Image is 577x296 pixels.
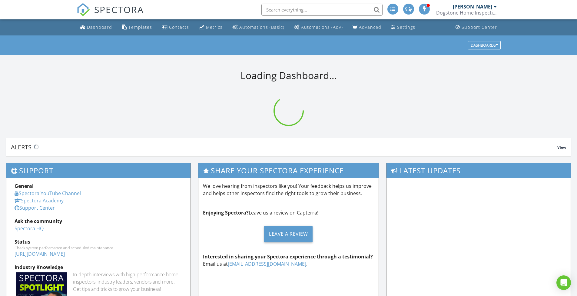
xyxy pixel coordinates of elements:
div: Automations (Basic) [239,24,284,30]
div: Contacts [169,24,189,30]
div: Check system performance and scheduled maintenance. [15,245,182,250]
button: Dashboards [468,41,501,49]
a: SPECTORA [77,8,144,21]
p: Email us at . [203,253,374,268]
div: Support Center [462,24,497,30]
a: Metrics [196,22,225,33]
div: Open Intercom Messenger [556,275,571,290]
a: Spectora Academy [15,197,64,204]
span: View [557,145,566,150]
a: Settings [389,22,418,33]
div: Alerts [11,143,557,151]
strong: General [15,183,34,189]
div: [PERSON_NAME] [453,4,492,10]
a: Automations (Advanced) [292,22,345,33]
div: Metrics [206,24,223,30]
div: Status [15,238,182,245]
div: Industry Knowledge [15,264,182,271]
img: The Best Home Inspection Software - Spectora [77,3,90,16]
a: Spectora YouTube Channel [15,190,81,197]
p: Leave us a review on Capterra! [203,209,374,216]
a: Advanced [350,22,384,33]
span: SPECTORA [94,3,144,16]
div: Settings [397,24,415,30]
div: Automations (Adv) [301,24,343,30]
h3: Support [6,163,191,178]
a: Support Center [15,205,55,211]
a: [URL][DOMAIN_NAME] [15,251,65,257]
p: We love hearing from inspectors like you! Your feedback helps us improve and helps other inspecto... [203,182,374,197]
div: Ask the community [15,218,182,225]
div: Dogstone Home Inspection [436,10,497,16]
a: Automations (Basic) [230,22,287,33]
a: Contacts [159,22,191,33]
a: [EMAIL_ADDRESS][DOMAIN_NAME] [228,261,306,267]
a: Support Center [453,22,499,33]
a: Spectora HQ [15,225,44,232]
div: Dashboards [471,43,498,47]
div: In-depth interviews with high-performance home inspectors, industry leaders, vendors and more. Ge... [73,271,182,293]
a: Leave a Review [203,221,374,247]
div: Dashboard [87,24,112,30]
input: Search everything... [261,4,383,16]
h3: Latest Updates [386,163,571,178]
div: Leave a Review [264,226,313,242]
strong: Interested in sharing your Spectora experience through a testimonial? [203,253,373,260]
h3: Share Your Spectora Experience [198,163,379,178]
div: Templates [128,24,152,30]
a: Dashboard [78,22,114,33]
div: Advanced [359,24,381,30]
strong: Enjoying Spectora? [203,209,249,216]
a: Templates [119,22,154,33]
